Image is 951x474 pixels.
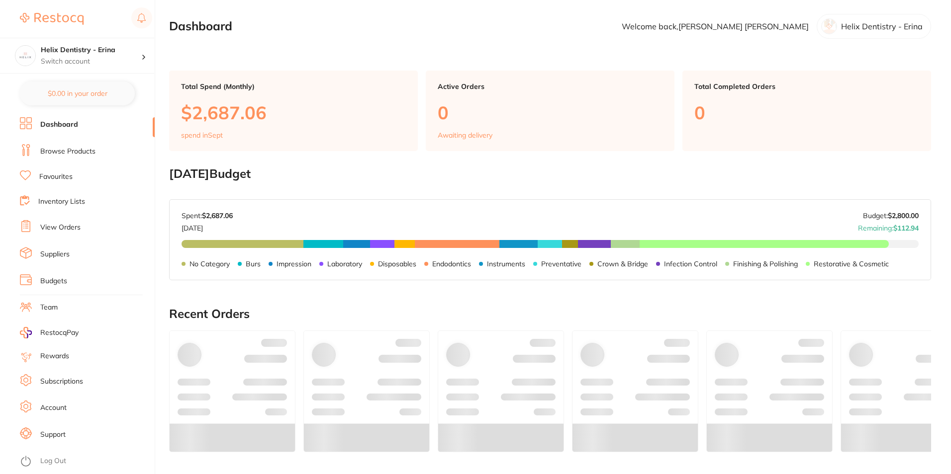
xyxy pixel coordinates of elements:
strong: $2,687.06 [202,211,233,220]
strong: $2,800.00 [888,211,919,220]
a: Total Completed Orders0 [682,71,931,151]
a: Account [40,403,67,413]
p: [DATE] [182,220,233,232]
a: Dashboard [40,120,78,130]
button: Log Out [20,454,152,470]
img: RestocqPay [20,327,32,338]
a: Total Spend (Monthly)$2,687.06spend inSept [169,71,418,151]
a: Inventory Lists [38,197,85,207]
h2: Recent Orders [169,307,931,321]
h2: [DATE] Budget [169,167,931,181]
img: Helix Dentistry - Erina [15,46,35,66]
p: Total Spend (Monthly) [181,82,406,90]
p: Impression [277,260,311,268]
p: 0 [694,102,919,123]
a: Team [40,303,58,313]
p: Awaiting delivery [438,131,492,139]
p: Remaining: [858,220,919,232]
p: 0 [438,102,663,123]
p: Total Completed Orders [694,82,919,90]
p: Switch account [41,57,141,67]
a: Log Out [40,456,66,466]
a: Restocq Logo [20,7,84,30]
h2: Dashboard [169,19,232,33]
a: Budgets [40,276,67,286]
p: $2,687.06 [181,102,406,123]
a: Suppliers [40,249,70,259]
p: Welcome back, [PERSON_NAME] [PERSON_NAME] [622,22,809,31]
p: Helix Dentistry - Erina [841,22,923,31]
h4: Helix Dentistry - Erina [41,45,141,55]
p: Crown & Bridge [597,260,648,268]
button: $0.00 in your order [20,81,135,105]
p: Preventative [541,260,581,268]
a: Support [40,430,66,440]
img: Restocq Logo [20,13,84,25]
a: Favourites [39,172,73,182]
a: Rewards [40,351,69,361]
p: Endodontics [432,260,471,268]
a: RestocqPay [20,327,79,338]
a: Active Orders0Awaiting delivery [426,71,674,151]
p: Active Orders [438,82,663,90]
span: RestocqPay [40,328,79,338]
p: Infection Control [664,260,717,268]
p: Disposables [378,260,416,268]
a: View Orders [40,223,81,233]
p: Finishing & Polishing [733,260,798,268]
p: No Category [190,260,230,268]
p: Budget: [863,212,919,220]
strong: $112.94 [893,224,919,233]
a: Browse Products [40,147,95,157]
p: spend in Sept [181,131,223,139]
p: Spent: [182,212,233,220]
p: Instruments [487,260,525,268]
a: Subscriptions [40,377,83,387]
p: Laboratory [327,260,362,268]
p: Burs [246,260,261,268]
p: Restorative & Cosmetic [814,260,889,268]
